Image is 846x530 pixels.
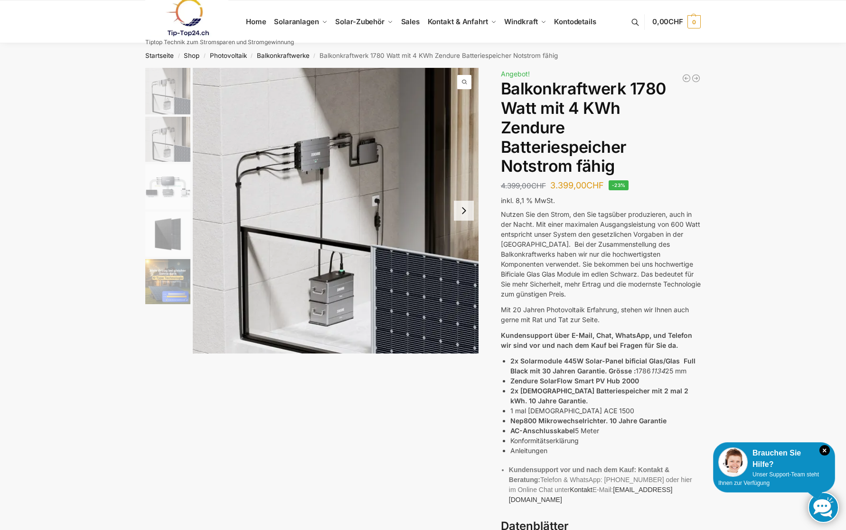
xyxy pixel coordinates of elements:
[636,367,686,375] span: 1786 25 mm
[687,15,701,28] span: 0
[510,426,701,436] li: 5 Meter
[145,68,190,114] img: Zendure-solar-flow-Batteriespeicher für Balkonkraftwerke
[454,201,474,221] button: Next slide
[510,406,701,416] li: 1 mal [DEMOGRAPHIC_DATA] ACE 1500
[501,196,555,205] span: inkl. 8,1 % MwSt.
[501,331,692,349] strong: Kundensupport über E-Mail, Chat, WhatsApp, und Telefon wir sind vor und nach dem Kauf bei Fragen ...
[509,466,636,474] span: Kundensupport vor und nach dem Kauf:
[193,68,479,353] img: Zendure-solar-flow-Batteriespeicher für Balkonkraftwerke
[501,70,530,78] span: Angebot!
[691,74,701,83] a: Balkonkraftwerk 900/600 Watt bificial Glas/Glas
[500,0,550,43] a: Windkraft
[145,52,174,59] a: Startseite
[531,181,546,190] span: CHF
[174,52,184,60] span: /
[682,74,691,83] a: Flexible Solarpanel (1×120 W) & SolarLaderegler
[718,471,819,486] span: Unser Support-Team steht Ihnen zur Verfügung
[129,43,718,68] nav: Breadcrumb
[504,17,537,26] span: Windkraft
[501,181,546,190] bdi: 4.399,00
[510,417,667,425] strong: Nep800 Mikrowechselrichter. 10 Jahre Garantie
[668,17,683,26] span: CHF
[397,0,423,43] a: Sales
[510,357,696,375] strong: 2x Solarmodule 445W Solar-Panel bificial Glas/Glas Full Black mit 30 Jahren Garantie. Grösse :
[652,8,701,36] a: 0,00CHF 0
[509,465,701,505] li: Telefon & WhatsApp: [PHONE_NUMBER] oder hier im Online Chat unter E-Mail:
[501,79,701,176] h1: Balkonkraftwerk 1780 Watt mit 4 KWh Zendure Batteriespeicher Notstrom fähig
[331,0,397,43] a: Solar-Zubehör
[510,436,701,446] li: Konformitätserklärung
[310,52,320,60] span: /
[554,17,596,26] span: Kontodetails
[210,52,247,59] a: Photovoltaik
[550,0,600,43] a: Kontodetails
[199,52,209,60] span: /
[401,17,420,26] span: Sales
[270,0,331,43] a: Solaranlagen
[652,17,683,26] span: 0,00
[651,367,665,375] em: 1134
[819,445,830,456] i: Schließen
[570,486,592,493] a: Kontakt
[510,446,701,456] li: Anleitungen
[609,180,629,190] span: -23%
[145,164,190,209] img: Zendure Batteriespeicher-wie anschliessen
[145,117,190,162] img: Zendure-solar-flow-Batteriespeicher für Balkonkraftwerke
[550,180,604,190] bdi: 3.399,00
[718,447,748,477] img: Customer service
[184,52,199,59] a: Shop
[428,17,488,26] span: Kontakt & Anfahrt
[501,305,701,325] p: Mit 20 Jahren Photovoltaik Erfahrung, stehen wir Ihnen auch gerne mit Rat und Tat zur Seite.
[145,39,294,45] p: Tiptop Technik zum Stromsparen und Stromgewinnung
[510,387,688,405] strong: 2x [DEMOGRAPHIC_DATA] Batteriespeicher mit 2 mal 2 kWh. 10 Jahre Garantie.
[247,52,257,60] span: /
[145,259,190,304] img: solakon-balkonkraftwerk-890-800w-2-x-445wp-module-growatt-neo-800m-x-growatt-noah-2000-schuko-kab...
[501,209,701,299] p: Nutzen Sie den Strom, den Sie tagsüber produzieren, auch in der Nacht. Mit einer maximalen Ausgan...
[718,447,830,470] div: Brauchen Sie Hilfe?
[257,52,310,59] a: Balkonkraftwerke
[510,377,639,385] strong: Zendure SolarFlow Smart PV Hub 2000
[586,180,604,190] span: CHF
[423,0,500,43] a: Kontakt & Anfahrt
[193,68,479,353] a: Zendure-solar-flow-Batteriespeicher für BalkonkraftwerkeZnedure solar flow Batteriespeicher fuer ...
[335,17,385,26] span: Solar-Zubehör
[510,427,575,435] strong: AC-Anschlusskabel
[145,212,190,257] img: Maysun
[274,17,319,26] span: Solaranlagen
